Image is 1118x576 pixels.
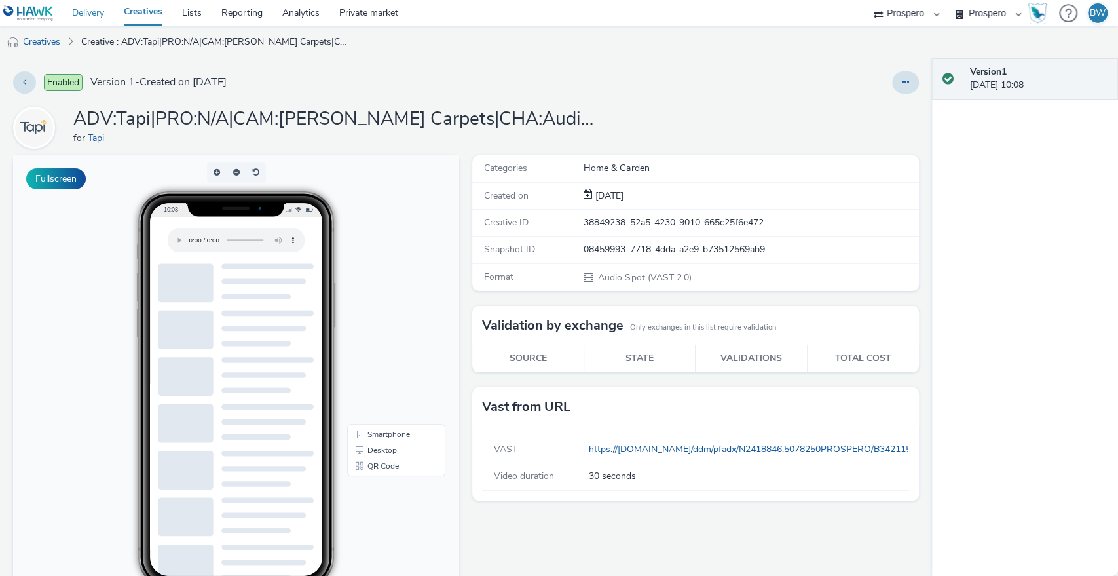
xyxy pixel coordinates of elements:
span: for [73,132,88,144]
span: Format [484,271,513,283]
th: State [584,345,696,372]
th: Source [472,345,584,372]
a: Creative : ADV:Tapi|PRO:N/A|CAM:[PERSON_NAME] Carpets|CHA:Audio|PLA:Prospero|INV:Hawk|OBJ:Awarene... [75,26,354,58]
img: undefined Logo [3,5,54,22]
h3: Validation by exchange [482,316,624,336]
span: VAST [494,443,517,455]
span: Categories [484,162,527,174]
div: 38849238-52a5-4230-9010-665c25f6e472 [584,216,917,229]
span: Audio Spot (VAST 2.0) [597,271,691,284]
a: Tapi [88,132,109,144]
img: Hawk Academy [1028,3,1047,24]
strong: Version 1 [970,66,1007,78]
span: Desktop [354,291,384,299]
div: 08459993-7718-4dda-a2e9-b73512569ab9 [584,243,917,256]
li: Desktop [337,287,430,303]
th: Total cost [807,345,918,372]
div: Home & Garden [584,162,917,175]
li: QR Code [337,303,430,318]
div: BW [1090,3,1106,23]
span: Created on [484,189,529,202]
button: Fullscreen [26,168,86,189]
img: Tapi [15,109,53,147]
div: Creation 18 September 2025, 10:08 [593,189,624,202]
span: Creative ID [484,216,529,229]
span: [DATE] [593,189,624,202]
small: Only exchanges in this list require validation [630,322,776,333]
div: [DATE] 10:08 [970,66,1108,92]
span: Snapshot ID [484,243,535,256]
th: Validations [696,345,807,372]
span: Enabled [44,74,83,91]
span: 30 seconds [589,470,636,483]
a: Hawk Academy [1028,3,1053,24]
a: Tapi [13,121,60,134]
span: Smartphone [354,275,397,283]
span: Version 1 - Created on [DATE] [90,75,227,90]
li: Smartphone [337,271,430,287]
h1: ADV:Tapi|PRO:N/A|CAM:[PERSON_NAME] Carpets|CHA:Audio|PLA:Prospero|INV:Hawk|OBJ:Awareness|BME:PMP|... [73,107,597,132]
span: Video duration [494,470,554,482]
span: QR Code [354,307,386,315]
span: 10:08 [151,50,165,58]
h3: Vast from URL [482,397,570,417]
img: audio [7,36,20,49]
